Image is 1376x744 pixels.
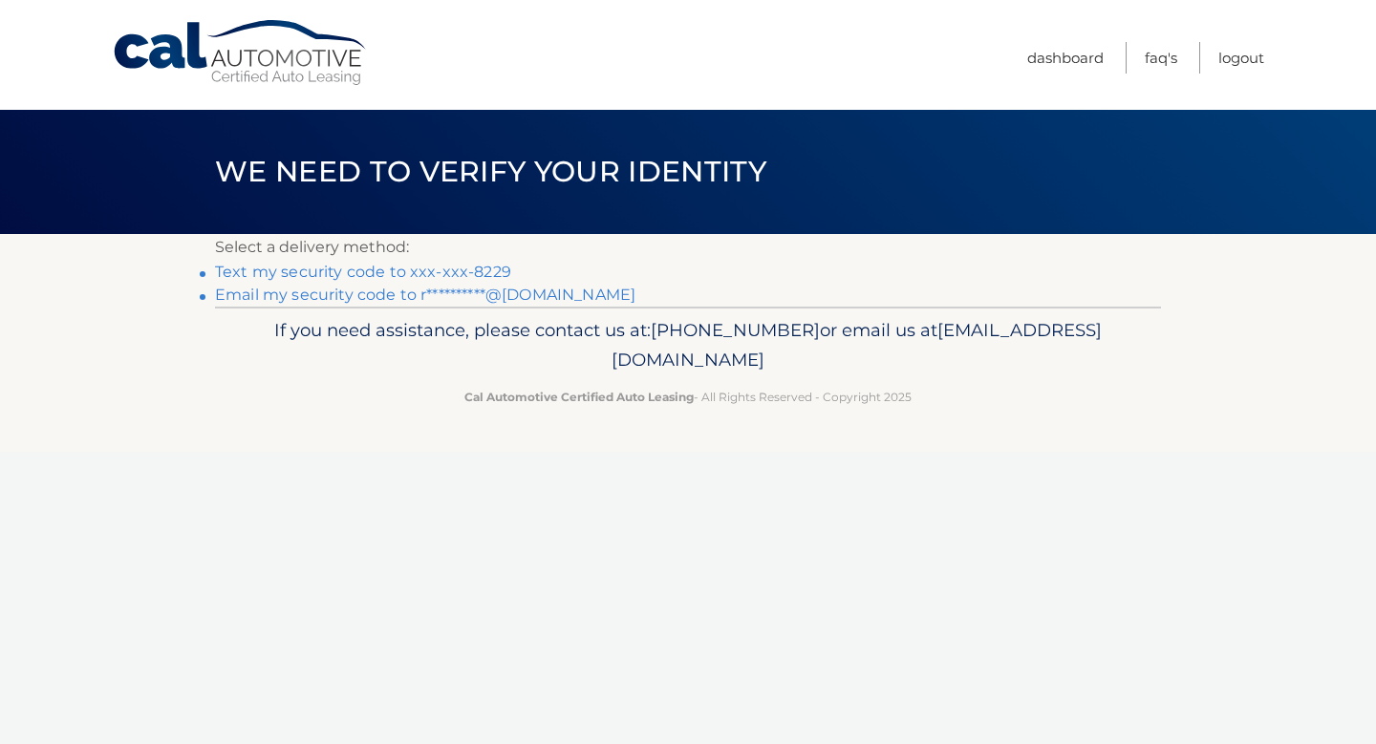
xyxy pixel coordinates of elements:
a: Logout [1218,42,1264,74]
strong: Cal Automotive Certified Auto Leasing [464,390,694,404]
a: Dashboard [1027,42,1104,74]
p: Select a delivery method: [215,234,1161,261]
a: Text my security code to xxx-xxx-8229 [215,263,511,281]
p: - All Rights Reserved - Copyright 2025 [227,387,1149,407]
a: Email my security code to r**********@[DOMAIN_NAME] [215,286,635,304]
a: FAQ's [1145,42,1177,74]
span: We need to verify your identity [215,154,766,189]
p: If you need assistance, please contact us at: or email us at [227,315,1149,376]
span: [PHONE_NUMBER] [651,319,820,341]
a: Cal Automotive [112,19,370,87]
